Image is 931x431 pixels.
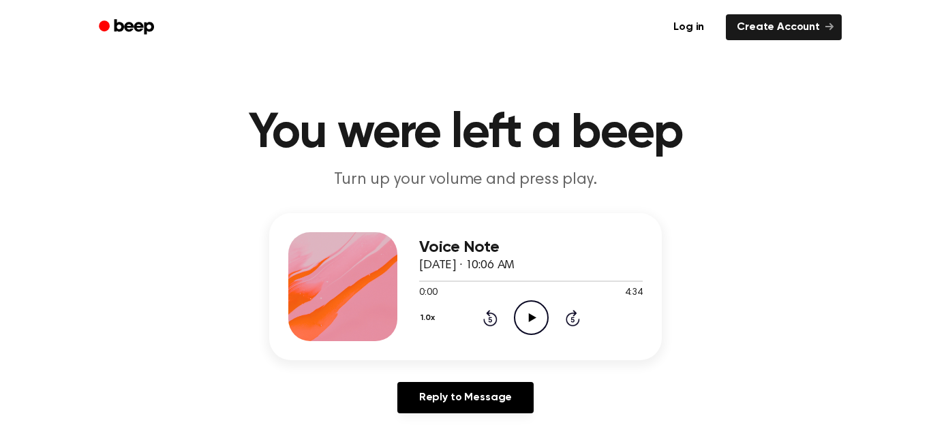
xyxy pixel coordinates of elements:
[397,382,534,413] a: Reply to Message
[117,109,814,158] h1: You were left a beep
[89,14,166,41] a: Beep
[660,12,718,43] a: Log in
[625,286,643,300] span: 4:34
[419,238,643,257] h3: Voice Note
[419,259,515,272] span: [DATE] · 10:06 AM
[419,286,437,300] span: 0:00
[204,169,727,191] p: Turn up your volume and press play.
[726,14,842,40] a: Create Account
[419,306,440,330] button: 1.0x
